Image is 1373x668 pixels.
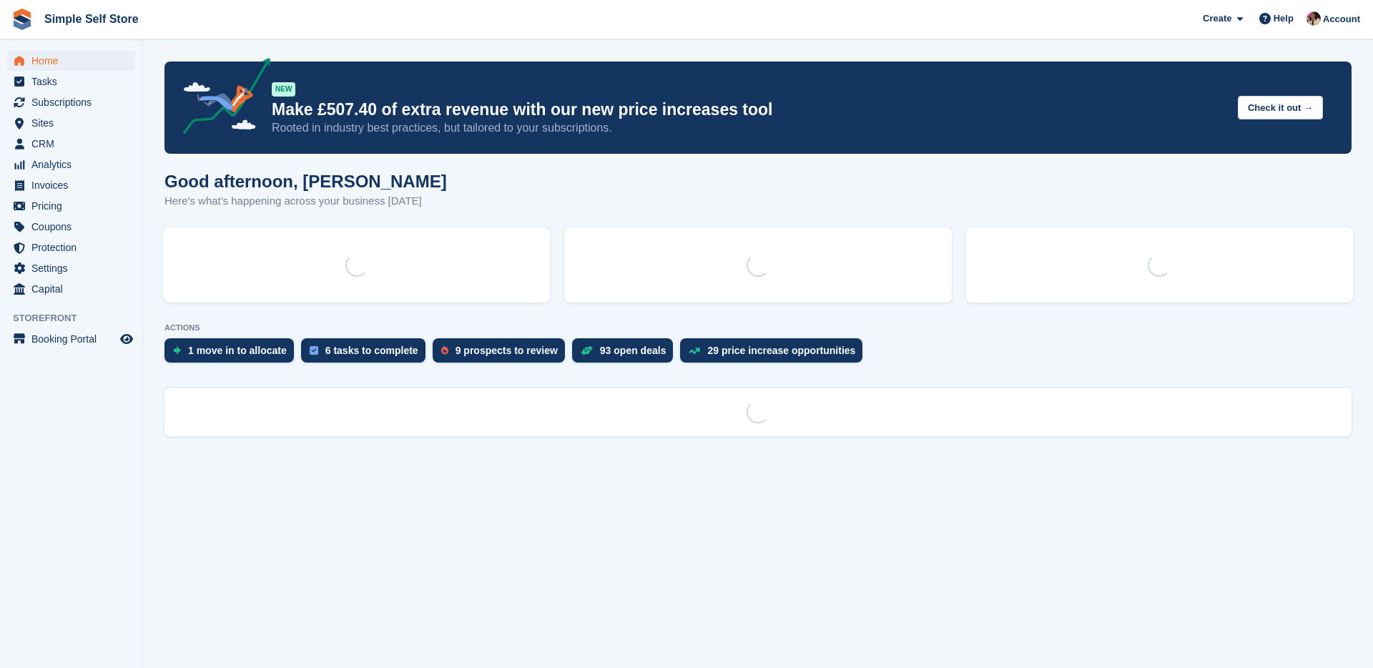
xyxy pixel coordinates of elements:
a: menu [7,217,135,237]
a: menu [7,134,135,154]
span: Account [1323,12,1360,26]
p: Here's what's happening across your business [DATE] [164,193,447,210]
a: menu [7,154,135,175]
span: Create [1203,11,1231,26]
a: 9 prospects to review [433,338,572,370]
a: 93 open deals [572,338,681,370]
img: prospect-51fa495bee0391a8d652442698ab0144808aea92771e9ea1ae160a38d050c398.svg [441,346,448,355]
div: NEW [272,82,295,97]
a: menu [7,258,135,278]
span: Booking Portal [31,329,117,349]
a: menu [7,329,135,349]
a: menu [7,72,135,92]
a: 29 price increase opportunities [680,338,870,370]
img: price_increase_opportunities-93ffe204e8149a01c8c9dc8f82e8f89637d9d84a8eef4429ea346261dce0b2c0.svg [689,348,700,354]
div: 1 move in to allocate [188,345,287,356]
span: Home [31,51,117,71]
a: Simple Self Store [39,7,144,31]
img: deal-1b604bf984904fb50ccaf53a9ad4b4a5d6e5aea283cecdc64d6e3604feb123c2.svg [581,345,593,355]
div: 29 price increase opportunities [707,345,855,356]
a: 6 tasks to complete [301,338,433,370]
img: price-adjustments-announcement-icon-8257ccfd72463d97f412b2fc003d46551f7dbcb40ab6d574587a9cd5c0d94... [171,58,271,139]
a: menu [7,279,135,299]
div: 9 prospects to review [456,345,558,356]
span: Invoices [31,175,117,195]
a: 1 move in to allocate [164,338,301,370]
img: task-75834270c22a3079a89374b754ae025e5fb1db73e45f91037f5363f120a921f8.svg [310,346,318,355]
button: Check it out → [1238,96,1323,119]
img: stora-icon-8386f47178a22dfd0bd8f6a31ec36ba5ce8667c1dd55bd0f319d3a0aa187defe.svg [11,9,33,30]
a: menu [7,196,135,216]
span: Settings [31,258,117,278]
span: Subscriptions [31,92,117,112]
a: menu [7,175,135,195]
img: Scott McCutcheon [1306,11,1321,26]
span: CRM [31,134,117,154]
img: move_ins_to_allocate_icon-fdf77a2bb77ea45bf5b3d319d69a93e2d87916cf1d5bf7949dd705db3b84f3ca.svg [173,346,181,355]
span: Storefront [13,311,142,325]
span: Pricing [31,196,117,216]
p: Make £507.40 of extra revenue with our new price increases tool [272,99,1226,120]
span: Help [1274,11,1294,26]
a: menu [7,92,135,112]
span: Capital [31,279,117,299]
p: Rooted in industry best practices, but tailored to your subscriptions. [272,120,1226,136]
div: 93 open deals [600,345,666,356]
span: Coupons [31,217,117,237]
span: Sites [31,113,117,133]
h1: Good afternoon, [PERSON_NAME] [164,172,447,191]
span: Protection [31,237,117,257]
div: 6 tasks to complete [325,345,418,356]
p: ACTIONS [164,323,1352,333]
a: menu [7,113,135,133]
a: menu [7,237,135,257]
a: menu [7,51,135,71]
span: Tasks [31,72,117,92]
a: Preview store [118,330,135,348]
span: Analytics [31,154,117,175]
